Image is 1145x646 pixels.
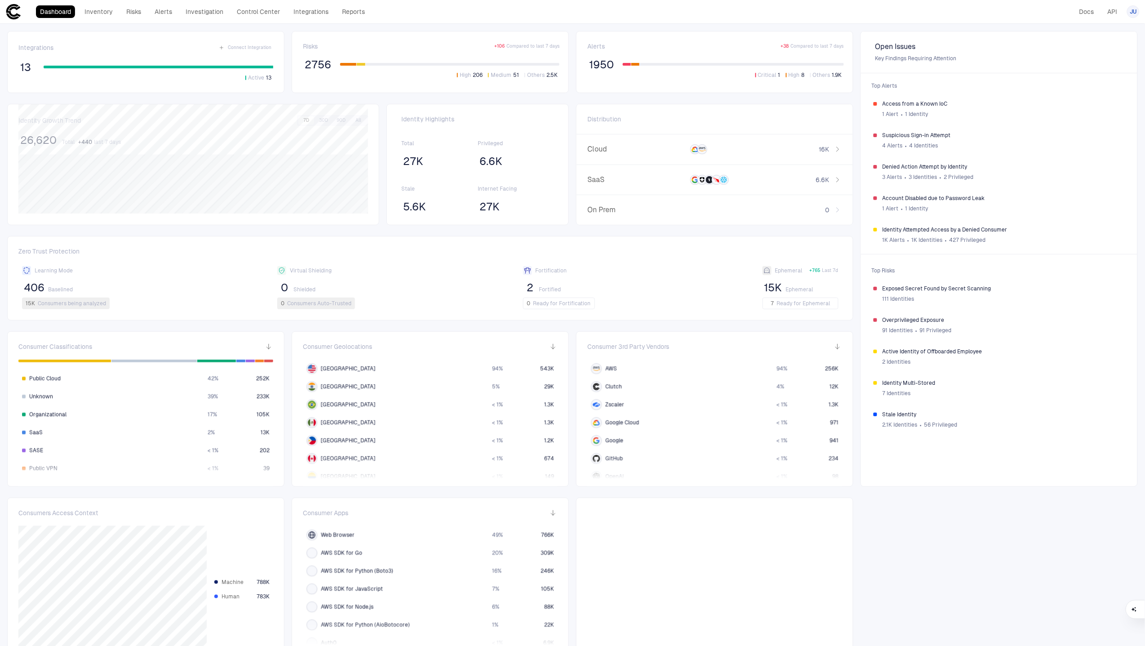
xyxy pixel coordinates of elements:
span: < 1 % [208,447,218,454]
span: 16 % [492,567,501,575]
div: AWS [593,365,600,372]
span: 2 Privileged [944,174,973,181]
span: 0 [527,300,531,307]
span: 406 [24,281,44,294]
span: 252K [256,375,270,382]
span: 49 % [492,531,503,539]
span: 941 [830,437,839,444]
span: last 7 days [94,138,121,146]
span: 427 Privileged [949,236,985,244]
span: 15K [764,281,782,294]
span: < 1 % [777,455,787,462]
img: IN [308,383,316,391]
div: Zscaler [593,401,600,408]
span: 94 % [492,365,503,372]
span: 13 [20,61,31,74]
button: 5.6K [401,200,428,214]
span: [GEOGRAPHIC_DATA] [321,455,375,462]
span: + 440 [78,138,92,146]
button: 2 [523,281,537,295]
img: CO [308,472,316,481]
span: [GEOGRAPHIC_DATA] [321,437,375,444]
a: Risks [122,5,145,18]
span: 3 Alerts [883,174,902,181]
span: Ready for Fortification [533,300,591,307]
span: 39 [263,465,270,472]
button: Active13 [244,74,273,82]
span: JU [1130,8,1137,15]
span: + 106 [494,43,505,49]
button: 15K [763,281,784,295]
button: JU [1127,5,1140,18]
button: Critical1 [754,71,782,79]
span: Stale Identity [883,411,1125,418]
span: 1.3K [544,419,554,426]
span: 4 Alerts [883,142,903,149]
a: Control Center [233,5,284,18]
button: 0Ready for Fortification [523,298,595,309]
span: + 38 [781,43,789,49]
span: 788K [257,579,270,586]
span: ∙ [901,202,904,215]
a: Alerts [151,5,176,18]
span: Account Disabled due to Password Leak [883,195,1125,202]
span: Fortification [536,267,567,274]
span: 7 % [492,585,499,593]
button: 27K [478,200,501,214]
span: 6 % [492,603,499,610]
span: 971 [830,419,839,426]
span: 88K [544,603,554,610]
button: Connect Integration [217,42,273,53]
img: CA [308,454,316,463]
span: 309K [541,549,554,557]
span: Total [401,140,478,147]
a: Integrations [289,5,333,18]
img: BR [308,401,316,409]
span: < 1 % [492,419,503,426]
span: 1 Alert [883,111,899,118]
span: AWS SDK for Node.js [321,603,373,610]
span: Overprivileged Exposure [883,316,1125,324]
a: Inventory [80,5,117,18]
span: Open Issues [875,42,1123,51]
button: 7D [298,116,314,125]
span: Consumer Geolocations [303,343,372,351]
span: Identity Multi-Stored [883,379,1125,387]
span: Virtual Shielding [290,267,332,274]
span: 7 Identities [883,390,911,397]
span: 1950 [589,58,614,71]
button: 0 [277,281,292,295]
span: High [789,71,800,79]
span: SaaS [587,175,671,184]
span: Organizational [29,411,67,418]
div: Google [593,437,600,444]
span: 56 Privileged [924,421,958,428]
span: ∙ [945,233,948,247]
span: Google Cloud [605,419,639,426]
span: 2756 [305,58,331,71]
img: PH [308,437,316,445]
span: 1 Identity [905,205,928,212]
span: 27K [403,155,423,168]
span: 2 Identities [883,358,911,365]
span: 12K [830,383,839,390]
span: 234 [829,455,839,462]
span: 7 [771,300,774,307]
span: 1 Alert [883,205,899,212]
span: ∙ [915,324,918,337]
span: Active [248,74,264,81]
span: Internet Facing [478,185,554,192]
span: < 1 % [492,437,503,444]
span: 1K Alerts [883,236,905,244]
span: < 1 % [492,473,503,480]
span: 42 % [208,375,218,382]
span: Identity Attempted Access by a Denied Consumer [883,226,1125,233]
img: MX [308,419,316,427]
span: 39 % [208,393,218,400]
span: 1 Identity [905,111,928,118]
span: Connect Integration [228,45,271,51]
span: 105K [541,585,554,593]
span: Human [222,593,253,600]
span: Clutch [605,383,622,390]
a: Reports [338,5,369,18]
